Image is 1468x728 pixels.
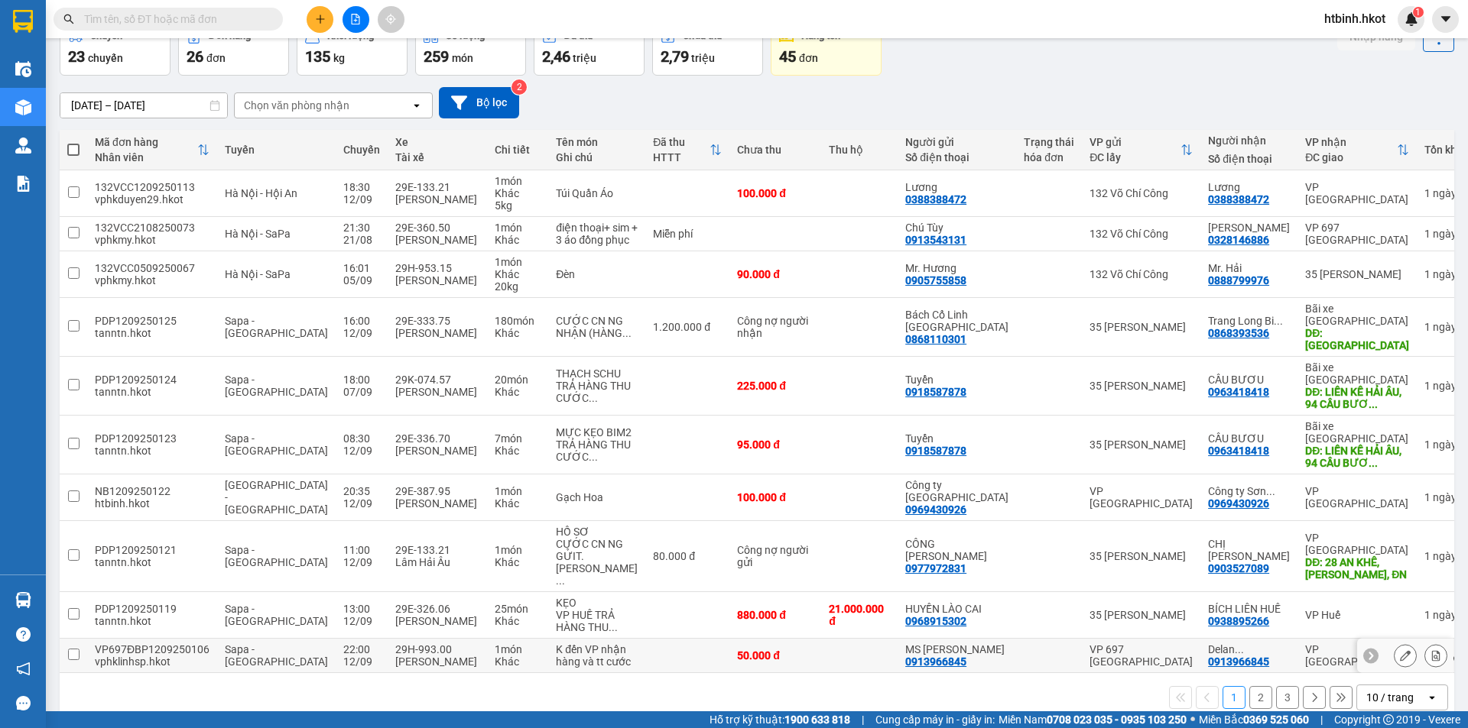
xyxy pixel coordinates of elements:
[15,138,31,154] img: warehouse-icon
[495,485,541,497] div: 1 món
[737,268,814,280] div: 90.000 đ
[395,193,479,205] div: [PERSON_NAME]
[653,550,722,562] div: 80.000 đ
[556,597,638,609] div: KẸO
[95,432,209,445] div: PDP1209250123
[84,11,265,28] input: Tìm tên, số ĐT hoặc mã đơn
[206,52,226,64] span: đơn
[1208,562,1269,574] div: 0903527089
[737,649,814,662] div: 50.000 đ
[737,544,814,568] div: Công nợ người gửi
[395,603,479,615] div: 29E-326.06
[225,643,328,668] span: Sapa - [GEOGRAPHIC_DATA]
[1208,315,1290,327] div: Trang Long Biên (Bách Cổ Linh)
[905,222,1008,234] div: Chú Tùy
[905,503,966,516] div: 0969430926
[244,98,349,113] div: Chọn văn phòng nhận
[15,99,31,115] img: warehouse-icon
[225,603,328,627] span: Sapa - [GEOGRAPHIC_DATA]
[1208,193,1269,205] div: 0388388472
[495,655,541,668] div: Khác
[1305,420,1409,445] div: Bãi xe [GEOGRAPHIC_DATA]
[1305,609,1409,621] div: VP Huế
[1433,609,1457,621] span: ngày
[95,544,209,556] div: PDP1209250121
[187,47,203,66] span: 26
[1208,386,1269,398] div: 0963418418
[1249,686,1272,709] button: 2
[905,562,966,574] div: 0977972831
[905,432,1008,445] div: Tuyển
[1305,303,1409,327] div: Bãi xe [GEOGRAPHIC_DATA]
[95,655,209,668] div: vphklinhsp.hkot
[1305,136,1397,148] div: VP nhận
[875,711,995,728] span: Cung cấp máy in - giấy in:
[495,327,541,339] div: Khác
[495,144,541,156] div: Chi tiết
[829,603,890,627] div: 21.000.000 đ
[95,274,209,286] div: vphkmy.hkot
[333,52,345,64] span: kg
[343,655,380,668] div: 12/09
[1090,643,1193,668] div: VP 697 [GEOGRAPHIC_DATA]
[1320,711,1323,728] span: |
[905,136,1008,148] div: Người gửi
[1433,491,1457,503] span: ngày
[653,151,710,163] div: HTTT
[1424,550,1463,562] div: 1
[905,333,966,345] div: 0868110301
[1424,438,1463,451] div: 1
[95,497,209,510] div: htbinh.hkot
[1424,609,1463,621] div: 1
[88,52,123,64] span: chuyến
[1297,130,1417,170] th: Toggle SortBy
[424,47,449,66] span: 259
[95,234,209,246] div: vphkmy.hkot
[1208,655,1269,668] div: 0913966845
[1305,361,1409,386] div: Bãi xe [GEOGRAPHIC_DATA]
[95,262,209,274] div: 132VCC0509250067
[95,374,209,386] div: PDP1209250124
[495,432,541,445] div: 7 món
[95,386,209,398] div: tanntn.hkot
[556,151,638,163] div: Ghi chú
[343,485,380,497] div: 20:35
[395,234,479,246] div: [PERSON_NAME]
[60,93,227,118] input: Select a date range.
[1426,691,1438,704] svg: open
[1024,151,1074,163] div: hóa đơn
[556,609,638,633] div: VP HUẾ TRẢ HÀNG THU COD HỘ KHÁCH + CƯỚC. COD CK VỀ CHO TÂN VPLC
[573,52,596,64] span: triệu
[495,315,541,327] div: 180 món
[905,262,1008,274] div: Mr. Hương
[1208,262,1290,274] div: Mr. Hải
[385,14,396,24] span: aim
[1366,690,1414,705] div: 10 / trang
[1415,7,1421,18] span: 1
[905,234,966,246] div: 0913543131
[1208,181,1290,193] div: Lương
[495,256,541,268] div: 1 món
[1305,643,1409,668] div: VP [GEOGRAPHIC_DATA]
[905,479,1008,503] div: Công ty Sơn Phú
[1413,7,1424,18] sup: 1
[1090,485,1193,510] div: VP [GEOGRAPHIC_DATA]
[771,21,882,76] button: Hàng tồn45đơn
[652,21,763,76] button: Chưa thu2,79 triệu
[556,426,638,438] div: MỰC KẸO BIM2
[1090,136,1181,148] div: VP gửi
[315,14,326,24] span: plus
[1208,485,1290,497] div: Công ty Sơn Phú
[556,222,638,246] div: điện thoại+ sim + 3 áo đồng phục
[905,615,966,627] div: 0968915302
[905,655,966,668] div: 0913966845
[1235,643,1244,655] span: ...
[495,603,541,615] div: 25 món
[1208,445,1269,457] div: 0963418418
[343,603,380,615] div: 13:00
[343,6,369,33] button: file-add
[1274,315,1283,327] span: ...
[1369,457,1378,469] span: ...
[225,268,291,280] span: Hà Nội - SaPa
[495,222,541,234] div: 1 món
